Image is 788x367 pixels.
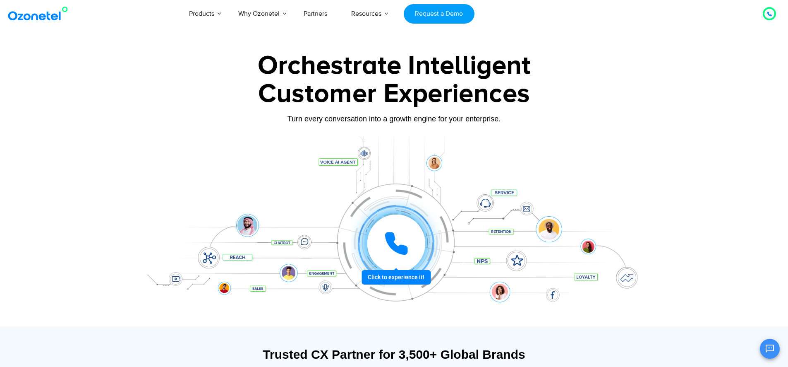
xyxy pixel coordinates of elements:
div: Turn every conversation into a growth engine for your enterprise. [136,114,653,123]
div: Customer Experiences [136,74,653,114]
a: Request a Demo [404,4,474,24]
div: Orchestrate Intelligent [136,53,653,79]
div: Trusted CX Partner for 3,500+ Global Brands [140,347,649,362]
button: Open chat [760,339,780,359]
